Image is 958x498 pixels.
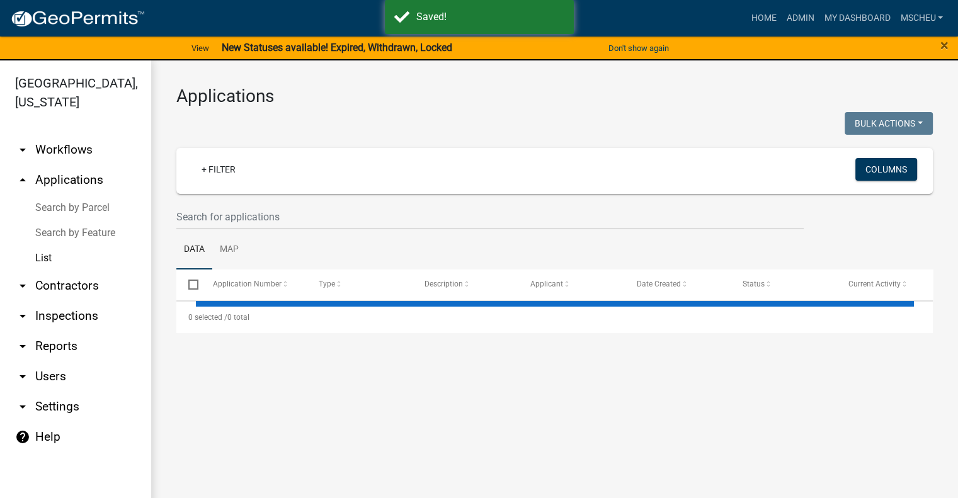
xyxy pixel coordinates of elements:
div: Saved! [416,9,564,25]
datatable-header-cell: Applicant [518,269,624,300]
i: arrow_drop_down [15,142,30,157]
a: + Filter [191,158,246,181]
datatable-header-cell: Current Activity [836,269,942,300]
a: Map [212,230,246,270]
a: mscheu [895,6,948,30]
a: View [186,38,214,59]
datatable-header-cell: Select [176,269,200,300]
datatable-header-cell: Status [731,269,836,300]
span: Application Number [213,280,282,288]
i: help [15,429,30,444]
a: Data [176,230,212,270]
div: 0 total [176,302,933,333]
h3: Applications [176,86,933,107]
button: Close [940,38,949,53]
span: Description [425,280,463,288]
i: arrow_drop_down [15,339,30,354]
button: Columns [855,158,917,181]
span: Current Activity [848,280,901,288]
i: arrow_drop_down [15,369,30,384]
span: Date Created [637,280,681,288]
span: Type [319,280,335,288]
a: Home [746,6,781,30]
a: Admin [781,6,819,30]
span: × [940,37,949,54]
input: Search for applications [176,204,804,230]
span: Status [743,280,765,288]
datatable-header-cell: Description [413,269,518,300]
i: arrow_drop_up [15,173,30,188]
datatable-header-cell: Application Number [200,269,306,300]
datatable-header-cell: Date Created [624,269,730,300]
i: arrow_drop_down [15,278,30,293]
button: Don't show again [603,38,674,59]
strong: New Statuses available! Expired, Withdrawn, Locked [222,42,452,54]
span: 0 selected / [188,313,227,322]
button: Bulk Actions [845,112,933,135]
a: My Dashboard [819,6,895,30]
i: arrow_drop_down [15,308,30,324]
span: Applicant [530,280,563,288]
datatable-header-cell: Type [307,269,413,300]
i: arrow_drop_down [15,399,30,414]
